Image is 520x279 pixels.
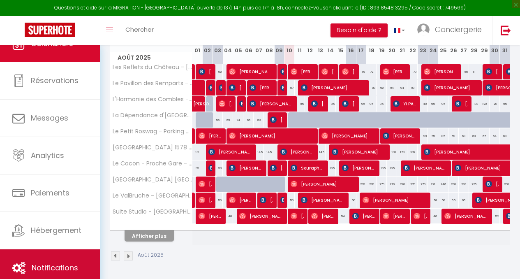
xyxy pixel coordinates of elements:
[270,112,283,128] span: [PERSON_NAME]
[346,193,356,208] div: 60
[208,160,212,176] span: [PERSON_NAME]
[326,4,360,11] a: en cliquant ici
[417,23,430,36] img: ...
[199,128,222,144] span: [PERSON_NAME]
[459,28,469,64] th: 27
[321,128,374,144] span: [PERSON_NAME]
[243,28,254,64] th: 06
[111,144,194,151] span: [GEOGRAPHIC_DATA] 1578 - [GEOGRAPHIC_DATA]
[295,28,305,64] th: 11
[111,177,194,183] span: [GEOGRAPHIC_DATA] [GEOGRAPHIC_DATA]
[356,28,367,64] th: 17
[301,192,344,208] span: [PERSON_NAME]
[461,37,466,45] abbr: M
[438,128,448,144] div: 85
[213,160,223,176] div: 99
[407,177,418,192] div: 270
[254,112,264,128] div: 60
[311,208,334,224] span: [PERSON_NAME]
[407,144,418,160] div: 186
[318,37,323,45] abbr: M
[469,177,479,192] div: 226
[407,64,418,79] div: 70
[418,28,428,64] th: 23
[393,96,416,112] span: YI PAN
[267,37,271,45] abbr: V
[459,64,469,79] div: 66
[377,160,387,176] div: 105
[315,28,326,64] th: 13
[254,28,264,64] th: 07
[206,37,209,45] abbr: S
[264,144,274,160] div: 145
[291,208,304,224] span: [PERSON_NAME]
[346,28,356,64] th: 16
[359,37,363,45] abbr: D
[305,28,315,64] th: 12
[356,96,367,112] div: 95
[435,24,482,35] span: Conciergerie
[352,208,375,224] span: [PERSON_NAME][MEDICAL_DATA]
[500,128,510,144] div: 63
[111,128,194,135] span: Le Petit Roswag - Parking Gratuit - Proche Gare
[442,37,444,45] abbr: L
[229,128,311,144] span: [PERSON_NAME]
[295,96,305,112] div: 95
[213,64,223,79] div: 52
[189,96,199,112] a: [PERSON_NAME]
[264,28,274,64] th: 08
[199,192,212,208] span: [PERSON_NAME]
[31,225,81,235] span: Hébergement
[451,37,456,45] abbr: M
[111,64,194,70] span: Les Reflets du Château - [GEOGRAPHIC_DATA]
[397,80,407,95] div: 94
[472,37,476,45] abbr: J
[500,28,510,64] th: 31
[407,28,418,64] th: 22
[366,64,377,79] div: 72
[485,176,499,192] span: [PERSON_NAME]
[321,64,335,79] span: [PERSON_NAME]
[199,208,222,224] span: [PERSON_NAME]
[356,177,367,192] div: 239
[291,176,353,192] span: [PERSON_NAME]
[110,52,192,64] span: Août 2025
[208,144,251,160] span: [PERSON_NAME]
[336,209,346,224] div: 54
[411,16,492,45] a: ... Conciergerie
[387,160,397,176] div: 105
[448,193,459,208] div: 65
[326,28,336,64] th: 14
[339,37,343,45] abbr: V
[444,208,487,224] span: [PERSON_NAME]
[387,28,397,64] th: 20
[111,80,194,86] span: Le Pavillon des Remparts - Cocooning - CentreVille
[219,96,232,112] span: [PERSON_NAME]
[459,128,469,144] div: 63
[366,96,377,112] div: 95
[387,144,397,160] div: 180
[459,193,469,208] div: 66
[383,128,416,144] span: [PERSON_NAME]
[500,177,510,192] div: 200
[246,37,251,45] abbr: M
[383,64,406,79] span: [PERSON_NAME]
[31,75,79,86] span: Réservations
[428,177,438,192] div: 221
[291,64,314,79] span: [PERSON_NAME]
[428,96,438,112] div: 95
[366,177,377,192] div: 270
[349,37,353,45] abbr: S
[31,113,68,123] span: Messages
[370,37,373,45] abbr: L
[193,92,212,107] span: [PERSON_NAME]
[287,37,291,45] abbr: D
[428,193,438,208] div: 51
[291,160,324,176] span: Souraphonh Douangpanya
[485,64,499,79] span: [PERSON_NAME]
[208,80,212,95] span: [PERSON_NAME]
[280,144,313,160] span: [PERSON_NAME][GEOGRAPHIC_DATA]
[229,160,262,176] span: [PERSON_NAME]
[383,208,406,224] span: [PERSON_NAME]
[223,28,233,64] th: 04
